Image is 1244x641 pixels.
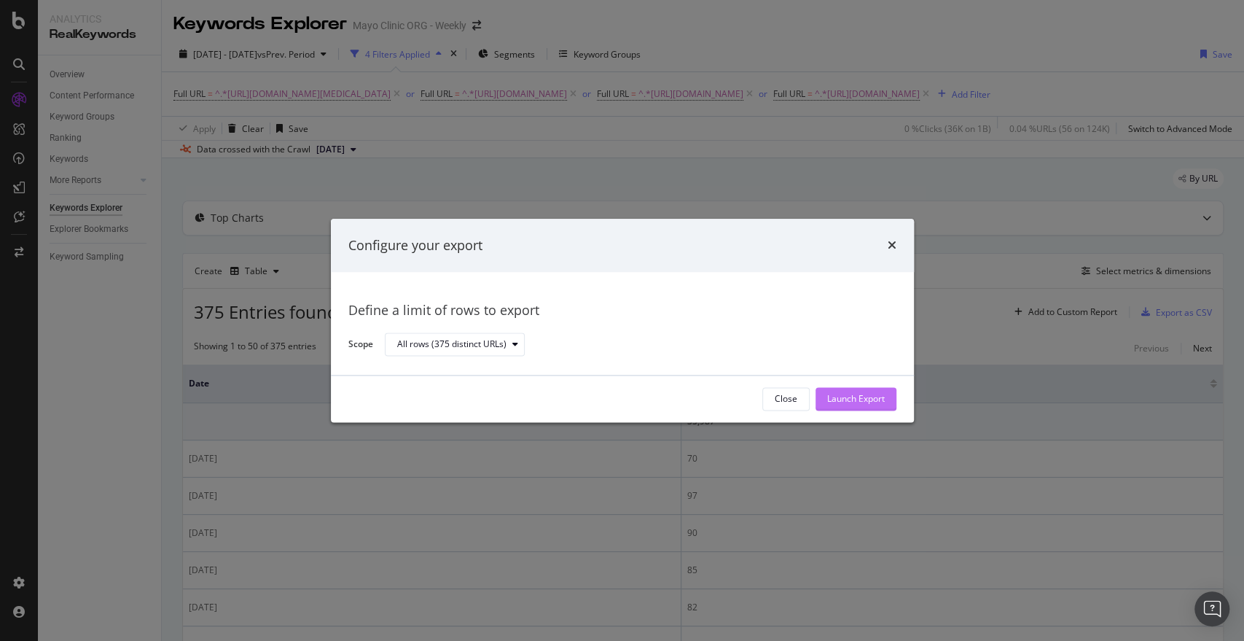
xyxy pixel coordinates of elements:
button: Close [762,387,810,411]
div: Launch Export [827,393,885,405]
div: times [888,236,896,255]
button: All rows (375 distinct URLs) [385,333,525,357]
div: Configure your export [348,236,482,255]
div: Define a limit of rows to export [348,302,896,321]
label: Scope [348,338,373,354]
div: modal [331,219,914,422]
div: All rows (375 distinct URLs) [397,341,506,349]
button: Launch Export [815,387,896,411]
div: Close [775,393,797,405]
div: Open Intercom Messenger [1194,591,1229,626]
